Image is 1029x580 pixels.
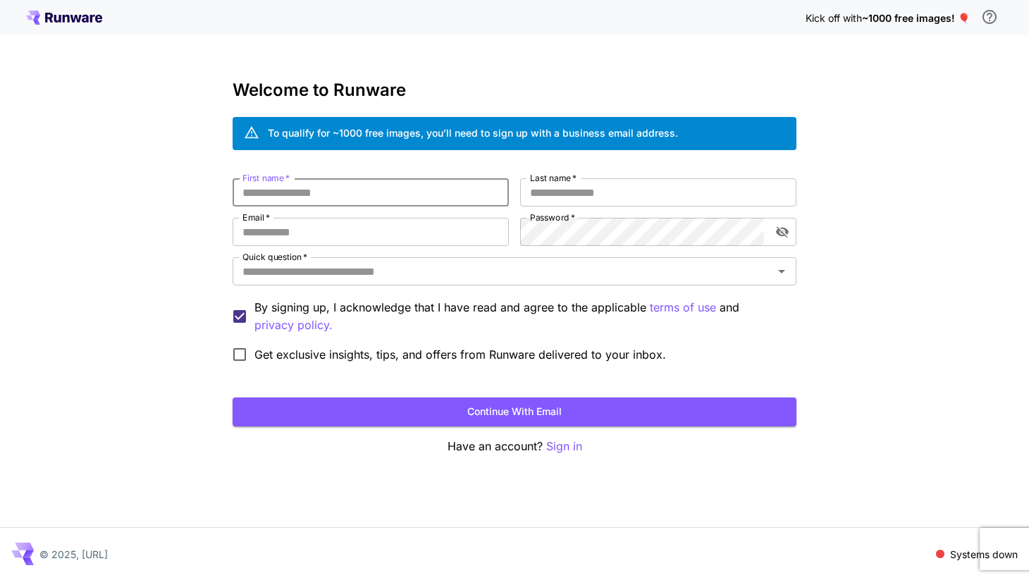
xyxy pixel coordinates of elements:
[233,438,796,455] p: Have an account?
[975,3,1004,31] button: In order to qualify for free credit, you need to sign up with a business email address and click ...
[233,397,796,426] button: Continue with email
[254,346,666,363] span: Get exclusive insights, tips, and offers from Runware delivered to your inbox.
[254,316,333,334] button: By signing up, I acknowledge that I have read and agree to the applicable terms of use and
[242,172,290,184] label: First name
[242,251,307,263] label: Quick question
[39,547,108,562] p: © 2025, [URL]
[650,299,716,316] p: terms of use
[770,219,795,245] button: toggle password visibility
[254,299,785,334] p: By signing up, I acknowledge that I have read and agree to the applicable and
[233,80,796,100] h3: Welcome to Runware
[862,12,970,24] span: ~1000 free images! 🎈
[546,438,582,455] button: Sign in
[530,211,575,223] label: Password
[254,316,333,334] p: privacy policy.
[772,261,791,281] button: Open
[950,547,1018,562] p: Systems down
[650,299,716,316] button: By signing up, I acknowledge that I have read and agree to the applicable and privacy policy.
[268,125,678,140] div: To qualify for ~1000 free images, you’ll need to sign up with a business email address.
[530,172,577,184] label: Last name
[806,12,862,24] span: Kick off with
[242,211,270,223] label: Email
